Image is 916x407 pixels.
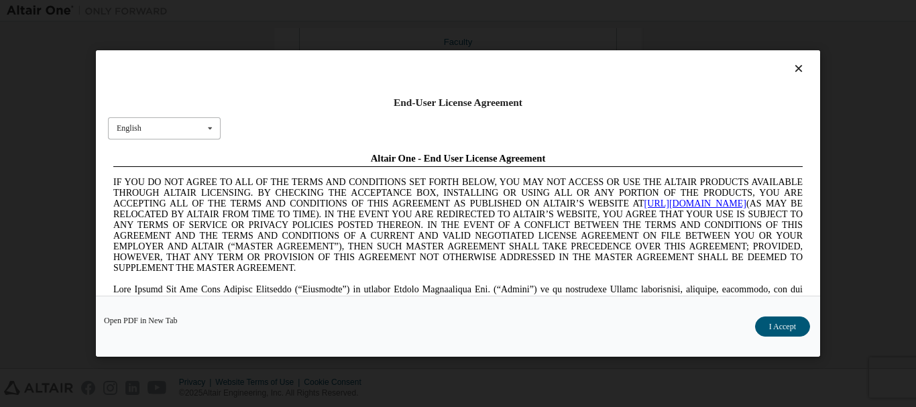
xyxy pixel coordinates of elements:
[117,125,141,133] div: English
[536,51,638,61] a: [URL][DOMAIN_NAME]
[263,5,438,16] span: Altair One - End User License Agreement
[5,137,695,233] span: Lore Ipsumd Sit Ame Cons Adipisc Elitseddo (“Eiusmodte”) in utlabor Etdolo Magnaaliqua Eni. (“Adm...
[755,316,810,337] button: I Accept
[108,96,808,109] div: End-User License Agreement
[104,316,178,325] a: Open PDF in New Tab
[5,30,695,125] span: IF YOU DO NOT AGREE TO ALL OF THE TERMS AND CONDITIONS SET FORTH BELOW, YOU MAY NOT ACCESS OR USE...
